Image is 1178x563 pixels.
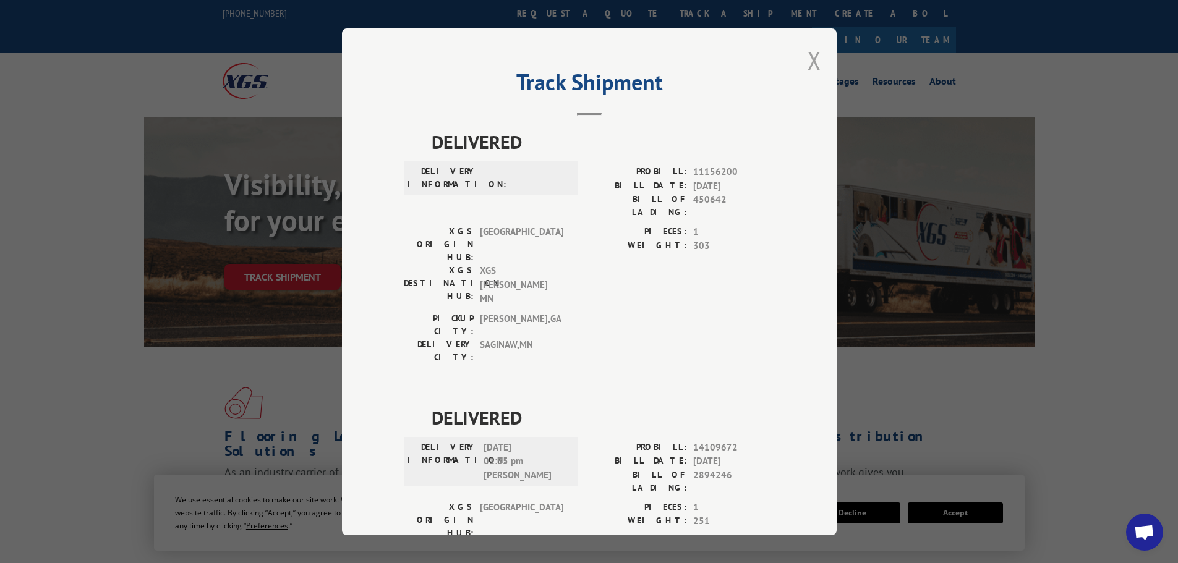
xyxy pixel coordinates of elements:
[589,468,687,494] label: BILL OF LADING:
[480,264,563,306] span: XGS [PERSON_NAME] MN
[693,239,775,253] span: 303
[589,514,687,528] label: WEIGHT:
[693,440,775,454] span: 14109672
[693,165,775,179] span: 11156200
[408,165,477,191] label: DELIVERY INFORMATION:
[589,239,687,253] label: WEIGHT:
[404,74,775,97] h2: Track Shipment
[693,468,775,494] span: 2894246
[589,165,687,179] label: PROBILL:
[404,500,474,539] label: XGS ORIGIN HUB:
[693,193,775,219] span: 450642
[693,179,775,193] span: [DATE]
[480,337,563,363] span: SAGINAW , MN
[404,337,474,363] label: DELIVERY CITY:
[432,403,775,431] span: DELIVERED
[484,440,567,482] span: [DATE] 01:55 pm [PERSON_NAME]
[480,500,563,539] span: [GEOGRAPHIC_DATA]
[808,44,821,77] button: Close modal
[693,225,775,239] span: 1
[432,128,775,156] span: DELIVERED
[404,225,474,264] label: XGS ORIGIN HUB:
[1126,514,1163,551] a: Open chat
[408,440,477,482] label: DELIVERY INFORMATION:
[589,500,687,514] label: PIECES:
[589,179,687,193] label: BILL DATE:
[693,454,775,468] span: [DATE]
[589,193,687,219] label: BILL OF LADING:
[693,514,775,528] span: 251
[589,440,687,454] label: PROBILL:
[693,500,775,514] span: 1
[480,225,563,264] span: [GEOGRAPHIC_DATA]
[404,264,474,306] label: XGS DESTINATION HUB:
[404,311,474,337] label: PICKUP CITY:
[480,311,563,337] span: [PERSON_NAME] , GA
[589,454,687,468] label: BILL DATE:
[589,225,687,239] label: PIECES:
